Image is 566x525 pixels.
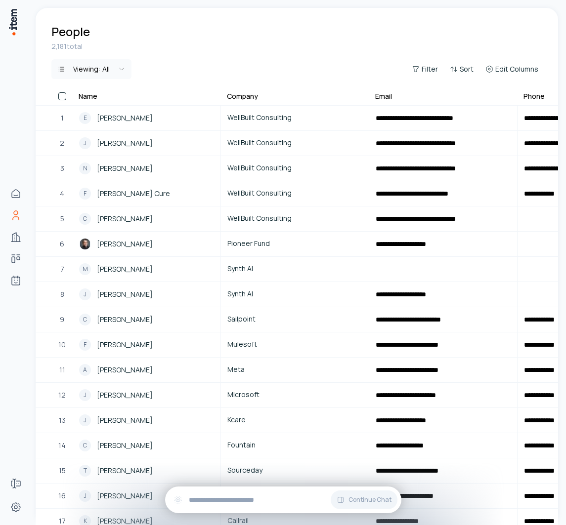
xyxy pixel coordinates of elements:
[73,459,220,483] a: T[PERSON_NAME]
[79,314,91,325] div: C
[221,182,368,205] a: WellBuilt Consulting
[60,138,64,149] span: 2
[227,188,362,199] span: WellBuilt Consulting
[73,484,220,508] a: J[PERSON_NAME]
[523,91,545,101] div: Phone
[79,238,91,250] img: James Fong
[51,24,90,40] h1: People
[59,465,66,476] span: 15
[221,459,368,483] a: Sourceday
[59,415,66,426] span: 13
[79,263,91,275] div: M
[221,106,368,130] a: WellBuilt Consulting
[227,339,362,350] span: Mulesoft
[73,131,220,155] a: J[PERSON_NAME]
[97,440,153,451] span: [PERSON_NAME]
[221,333,368,357] a: Mulesoft
[227,263,362,274] span: Synth AI
[79,188,91,200] div: F
[97,113,153,123] span: [PERSON_NAME]
[73,232,220,256] a: James Fong[PERSON_NAME]
[97,213,153,224] span: [PERSON_NAME]
[79,389,91,401] div: J
[227,389,362,400] span: Microsoft
[73,333,220,357] a: F[PERSON_NAME]
[60,188,64,199] span: 4
[6,227,26,247] a: Companies
[60,163,64,174] span: 3
[6,474,26,493] a: Forms
[79,465,91,477] div: T
[97,339,153,350] span: [PERSON_NAME]
[79,364,91,376] div: A
[73,408,220,432] a: J[PERSON_NAME]
[97,239,153,249] span: [PERSON_NAME]
[446,62,478,76] button: Sort
[221,283,368,306] a: Synth AI
[79,213,91,225] div: C
[73,257,220,281] a: M[PERSON_NAME]
[60,289,64,300] span: 8
[221,207,368,231] a: WellBuilt Consulting
[97,364,153,375] span: [PERSON_NAME]
[58,390,66,401] span: 12
[79,440,91,451] div: C
[97,188,170,199] span: [PERSON_NAME] Cure
[73,358,220,382] a: A[PERSON_NAME]
[97,314,153,325] span: [PERSON_NAME]
[59,364,65,375] span: 11
[227,112,362,123] span: WellBuilt Consulting
[73,434,220,457] a: C[PERSON_NAME]
[221,408,368,432] a: Kcare
[221,257,368,281] a: Synth AI
[221,383,368,407] a: Microsoft
[227,314,362,324] span: Sailpoint
[422,64,438,74] span: Filter
[221,484,368,508] a: Pensa Systems
[227,91,258,101] div: Company
[408,62,442,76] button: Filter
[79,137,91,149] div: J
[97,138,153,149] span: [PERSON_NAME]
[79,112,91,124] div: E
[227,238,362,249] span: Pioneer Fund
[331,490,397,509] button: Continue Chat
[348,496,392,504] span: Continue Chat
[73,106,220,130] a: E[PERSON_NAME]
[227,414,362,425] span: Kcare
[60,239,64,249] span: 6
[97,490,153,501] span: [PERSON_NAME]
[73,383,220,407] a: J[PERSON_NAME]
[481,62,542,76] button: Edit Columns
[97,465,153,476] span: [PERSON_NAME]
[97,264,153,275] span: [PERSON_NAME]
[97,289,153,300] span: [PERSON_NAME]
[79,414,91,426] div: J
[79,339,91,351] div: F
[97,163,153,174] span: [PERSON_NAME]
[79,91,97,101] div: Name
[97,390,153,401] span: [PERSON_NAME]
[165,486,401,513] div: Continue Chat
[6,249,26,269] a: Deals
[58,490,66,501] span: 16
[227,162,362,173] span: WellBuilt Consulting
[79,162,91,174] div: N
[6,271,26,290] a: Agents
[6,497,26,517] a: Settings
[227,465,362,476] span: Sourceday
[221,434,368,457] a: Fountain
[227,364,362,375] span: Meta
[60,314,64,325] span: 9
[227,440,362,450] span: Fountain
[227,213,362,224] span: WellBuilt Consulting
[73,64,110,74] div: Viewing:
[79,490,91,502] div: J
[73,308,220,331] a: C[PERSON_NAME]
[495,64,538,74] span: Edit Columns
[227,137,362,148] span: WellBuilt Consulting
[51,41,542,51] div: 2,181 total
[460,64,474,74] span: Sort
[6,205,26,225] a: People
[73,157,220,180] a: N[PERSON_NAME]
